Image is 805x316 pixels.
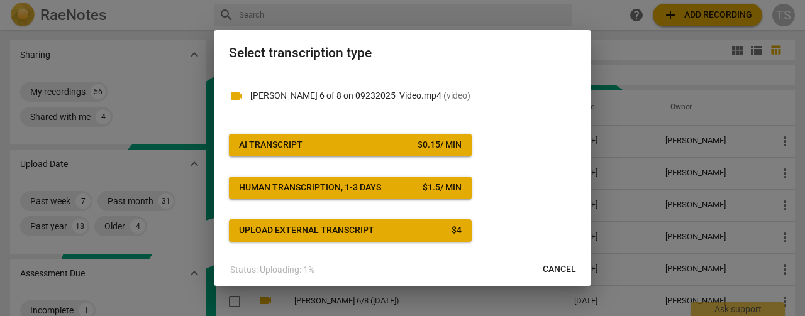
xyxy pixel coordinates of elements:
div: $ 0.15 / min [418,139,462,151]
button: Upload external transcript$4 [229,219,472,242]
p: Bruce 6 of 8 on 09232025_Video.mp4(video) [250,89,576,102]
span: Cancel [543,263,576,276]
p: Status: Uploading: 1% [230,263,314,276]
div: Upload external transcript [239,224,374,237]
span: ( video ) [443,90,470,101]
button: Human transcription, 1-3 days$1.5/ min [229,177,472,199]
div: Human transcription, 1-3 days [239,182,381,194]
div: $ 1.5 / min [423,182,462,194]
h2: Select transcription type [229,45,576,61]
button: AI Transcript$0.15/ min [229,134,472,156]
span: videocam [229,89,244,104]
button: Cancel [533,258,586,281]
div: AI Transcript [239,139,303,151]
div: $ 4 [452,224,462,237]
